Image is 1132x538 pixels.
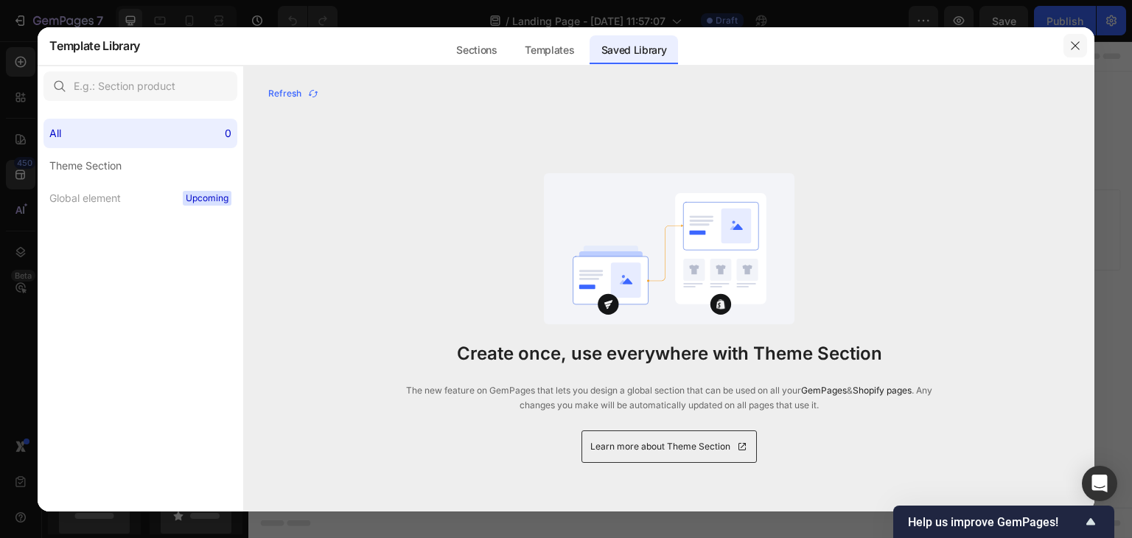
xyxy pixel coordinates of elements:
div: Generate layout [399,173,477,189]
div: Open Intercom Messenger [1082,466,1117,501]
span: Upcoming [183,191,231,206]
span: inspired by CRO experts [276,192,377,205]
img: save library [544,173,794,324]
span: Help us improve GemPages! [908,515,1082,529]
button: Show survey - Help us improve GemPages! [908,513,1100,531]
span: Learn more about Theme Section [590,439,730,454]
a: Learn more about Theme Section [581,430,757,463]
div: Templates [513,35,586,65]
span: GemPages [801,385,847,396]
div: All [49,125,61,142]
div: Sections [444,35,509,65]
p: The new feature on GemPages that lets you design a global section that can be used on all your & ... [406,383,932,413]
div: Refresh [268,87,319,100]
div: 0 [225,125,231,142]
span: Shopify pages [853,385,912,396]
div: Theme Section [49,157,122,175]
span: then drag & drop elements [496,192,606,205]
span: Add section [408,140,478,156]
h2: Template Library [49,27,140,65]
span: from URL or image [397,192,476,205]
div: Choose templates [284,173,373,189]
div: Add blank section [507,173,597,189]
button: Refresh [268,83,320,104]
div: Saved Library [590,35,679,65]
input: E.g.: Section product [43,71,237,101]
h1: Create once, use everywhere with Theme Section [457,342,882,366]
div: Global element [49,189,121,207]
